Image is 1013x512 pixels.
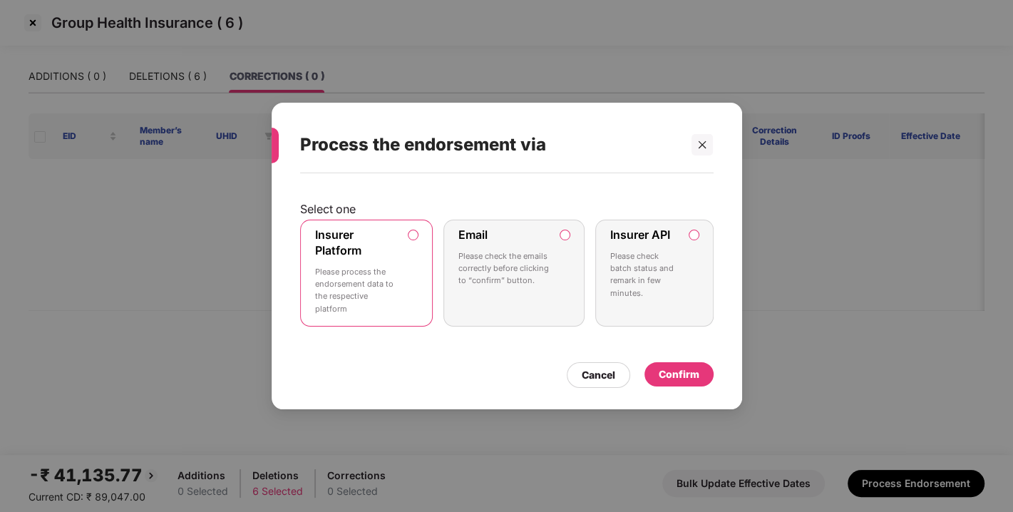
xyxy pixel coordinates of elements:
[582,367,615,383] div: Cancel
[610,250,678,299] p: Please check batch status and remark in few minutes.
[458,227,488,242] label: Email
[300,117,679,173] div: Process the endorsement via
[315,227,361,257] label: Insurer Platform
[315,266,398,315] p: Please process the endorsement data to the respective platform
[689,230,699,240] input: Insurer APIPlease check batch status and remark in few minutes.
[610,227,670,242] label: Insurer API
[560,230,570,240] input: EmailPlease check the emails correctly before clicking to “confirm” button.
[300,202,714,216] p: Select one
[458,250,550,287] p: Please check the emails correctly before clicking to “confirm” button.
[697,140,707,150] span: close
[408,230,418,240] input: Insurer PlatformPlease process the endorsement data to the respective platform
[659,367,699,382] div: Confirm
